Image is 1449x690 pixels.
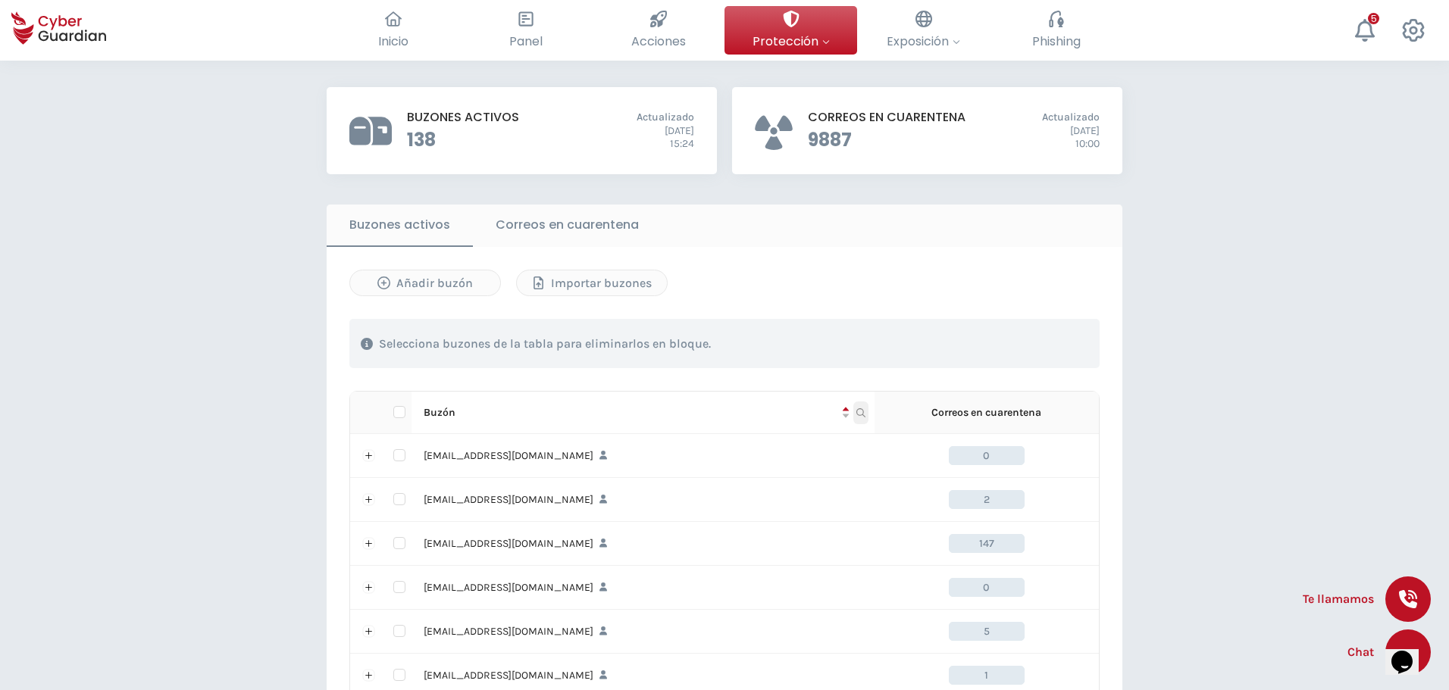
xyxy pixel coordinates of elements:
[412,392,875,434] th: Buzón
[637,124,694,138] p: [DATE]
[1032,32,1081,51] span: Phishing
[949,534,1025,553] span: 147
[990,6,1122,55] button: Phishing
[949,446,1025,465] span: 0
[1303,590,1374,608] span: Te llamamos
[363,450,375,462] button: Expandir fila
[875,392,1099,434] th: Correos en cuarentena
[424,623,862,640] div: [EMAIL_ADDRESS][DOMAIN_NAME]
[637,111,694,123] strong: Actualizado
[407,129,436,151] span: 138
[424,492,862,508] div: [EMAIL_ADDRESS][DOMAIN_NAME]
[379,336,711,351] p: Selecciona buzones de la tabla para eliminarlos en bloque.
[637,137,694,151] p: 15:24
[459,6,592,55] button: Panel
[631,32,686,51] span: Acciones
[949,622,1025,641] span: 5
[424,535,862,552] div: [EMAIL_ADDRESS][DOMAIN_NAME]
[361,274,489,292] div: Añadir buzón
[949,578,1025,597] span: 0
[363,538,375,550] button: Expandir fila
[516,270,668,296] button: Importar buzones
[378,32,408,51] span: Inicio
[327,6,459,55] button: Inicio
[363,494,375,506] button: Expandir fila
[424,404,838,421] span: Buzón
[327,205,473,247] button: Buzones activos
[1385,629,1434,675] iframe: chat widget
[808,129,852,151] span: 9887
[473,205,662,245] button: Correos en cuarentena
[724,6,857,55] button: Protección
[1368,13,1379,24] div: 5
[1042,111,1100,123] strong: Actualizado
[407,110,519,125] h2: BUZONES ACTIVOS
[753,32,830,51] span: Protección
[349,270,501,296] button: Añadir buzón
[363,670,375,682] button: Expandir fila
[592,6,724,55] button: Acciones
[509,32,543,51] span: Panel
[363,582,375,594] button: Expandir fila
[424,579,862,596] div: [EMAIL_ADDRESS][DOMAIN_NAME]
[424,448,862,464] div: [EMAIL_ADDRESS][DOMAIN_NAME]
[1042,124,1100,138] p: [DATE]
[949,490,1025,509] span: 2
[1042,137,1100,151] p: 10:00
[1385,576,1431,622] button: call us button
[887,32,960,51] span: Exposición
[528,274,656,292] div: Importar buzones
[363,626,375,638] button: Expandir fila
[857,6,990,55] button: Exposición
[808,110,965,125] h2: CORREOS EN CUARENTENA
[424,667,862,684] div: [EMAIL_ADDRESS][DOMAIN_NAME]
[949,666,1025,685] span: 1
[1347,643,1374,661] span: Chat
